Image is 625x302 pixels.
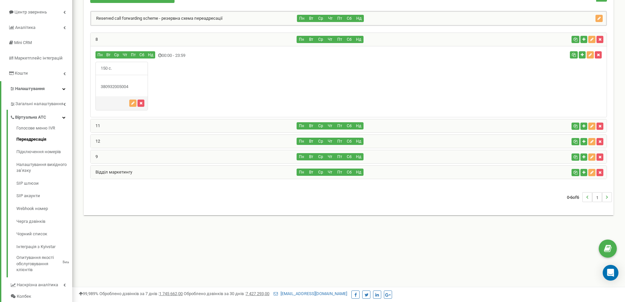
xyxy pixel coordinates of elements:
[246,291,269,296] u: 7 427 293,00
[316,122,325,129] button: Ср
[297,15,307,22] button: Пн
[573,194,577,200] span: of
[79,291,98,296] span: 99,989%
[121,51,129,58] button: Чт
[297,122,306,129] button: Пн
[16,253,72,273] a: Опитування якості обслуговування клієнтівBeta
[159,291,183,296] u: 1 745 662,00
[91,170,132,174] a: Відділ маркетингу
[91,37,98,42] a: 8
[316,15,326,22] button: Ср
[325,153,335,160] button: Чт
[15,25,35,30] span: Аналiтика
[16,177,72,190] a: SIP шлюзи
[146,51,155,58] button: Нд
[16,146,72,158] a: Підключення номерів
[335,36,344,43] button: Пт
[603,265,618,281] div: Open Intercom Messenger
[316,138,325,145] button: Ср
[335,15,345,22] button: Пт
[96,62,117,75] span: 150 с.
[344,36,354,43] button: Сб
[344,153,354,160] button: Сб
[316,153,325,160] button: Ср
[16,190,72,202] a: SIP акаунти
[91,51,435,60] div: 00:00 - 23:59
[15,101,63,107] span: Загальні налаштування
[17,293,31,300] span: Колбек
[137,51,146,58] button: Сб
[96,84,148,90] div: 380932005004
[344,169,354,176] button: Сб
[16,158,72,177] a: Налаштування вихідного зв’язку
[306,15,316,22] button: Вт
[91,123,100,128] a: 11
[184,291,269,296] span: Оброблено дзвінків за 30 днів :
[354,153,364,160] button: Нд
[354,138,364,145] button: Нд
[112,51,121,58] button: Ср
[567,192,582,202] span: 0-6 6
[14,56,63,60] span: Маркетплейс інтеграцій
[306,153,316,160] button: Вт
[17,282,58,288] span: Наскрізна аналітика
[335,122,344,129] button: Пт
[129,51,138,58] button: Пт
[99,291,183,296] span: Оброблено дзвінків за 7 днів :
[335,138,344,145] button: Пт
[306,138,316,145] button: Вт
[592,192,602,202] li: 1
[104,51,113,58] button: Вт
[354,122,364,129] button: Нд
[16,241,72,253] a: Інтеграція з Kyivstar
[10,277,72,291] a: Наскрізна аналітика
[15,114,46,121] span: Віртуальна АТС
[91,139,100,144] a: 12
[10,96,72,110] a: Загальні налаштування
[274,291,347,296] a: [EMAIL_ADDRESS][DOMAIN_NAME]
[297,153,306,160] button: Пн
[297,36,306,43] button: Пн
[15,86,45,91] span: Налаштування
[335,169,344,176] button: Пт
[306,169,316,176] button: Вт
[91,16,222,21] a: Reserved call forwarding scheme - резервна схема переадресації
[14,10,47,14] span: Центр звернень
[344,122,354,129] button: Сб
[354,36,364,43] button: Нд
[16,133,72,146] a: Переадресація
[325,122,335,129] button: Чт
[325,15,335,22] button: Чт
[344,15,354,22] button: Сб
[16,215,72,228] a: Черга дзвінків
[15,71,28,76] span: Кошти
[316,36,325,43] button: Ср
[306,36,316,43] button: Вт
[297,169,306,176] button: Пн
[306,122,316,129] button: Вт
[354,169,364,176] button: Нд
[354,15,364,22] button: Нд
[1,81,72,97] a: Налаштування
[567,186,612,209] nav: ...
[325,36,335,43] button: Чт
[16,228,72,241] a: Чорний список
[335,153,344,160] button: Пт
[325,138,335,145] button: Чт
[91,154,98,159] a: 9
[344,138,354,145] button: Сб
[16,202,72,215] a: Webhook номер
[10,110,72,123] a: Віртуальна АТС
[316,169,325,176] button: Ср
[297,138,306,145] button: Пн
[16,125,72,133] a: Голосове меню IVR
[95,51,105,58] button: Пн
[14,40,32,45] span: Mini CRM
[325,169,335,176] button: Чт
